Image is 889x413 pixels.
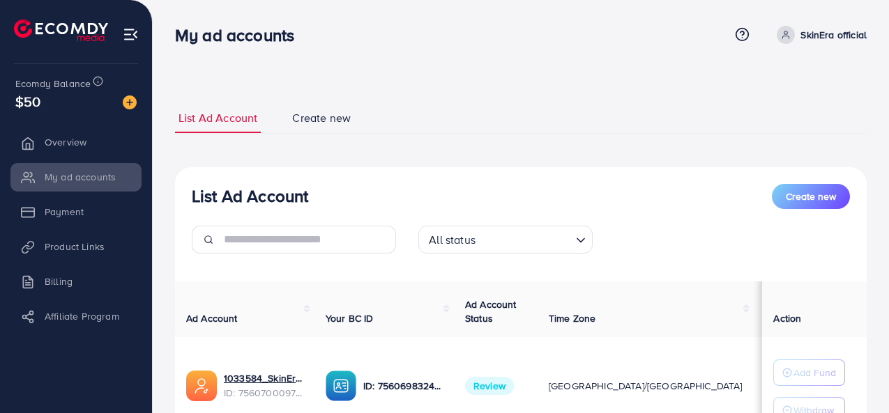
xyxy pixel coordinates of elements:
[480,227,570,250] input: Search for option
[363,377,443,394] p: ID: 7560698324509081617
[786,189,836,203] span: Create new
[224,371,303,400] div: <span class='underline'>1033584_SkinEra Life Science_1760362917974</span></br>7560700097351008263
[186,371,217,401] img: ic-ads-acc.e4c84228.svg
[175,25,305,45] h3: My ad accounts
[771,26,867,44] a: SkinEra official
[178,110,257,126] span: List Ad Account
[123,95,137,109] img: image
[224,371,303,385] a: 1033584_SkinEra Life Science_1760362917974
[549,379,743,393] span: [GEOGRAPHIC_DATA]/[GEOGRAPHIC_DATA]
[465,297,517,325] span: Ad Account Status
[465,377,514,395] span: Review
[549,311,595,325] span: Time Zone
[772,184,850,209] button: Create new
[800,26,867,43] p: SkinEra official
[773,311,801,325] span: Action
[14,20,108,41] img: logo
[15,91,40,111] span: $50
[15,77,91,91] span: Ecomdy Balance
[192,186,308,206] h3: List Ad Account
[426,230,478,250] span: All status
[186,311,238,325] span: Ad Account
[326,371,356,401] img: ic-ba-acc.ded83a64.svg
[326,311,374,325] span: Your BC ID
[793,364,836,381] p: Add Fund
[418,226,593,254] div: Search for option
[123,26,139,42] img: menu
[773,359,845,386] button: Add Fund
[292,110,351,126] span: Create new
[224,386,303,400] span: ID: 7560700097351008263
